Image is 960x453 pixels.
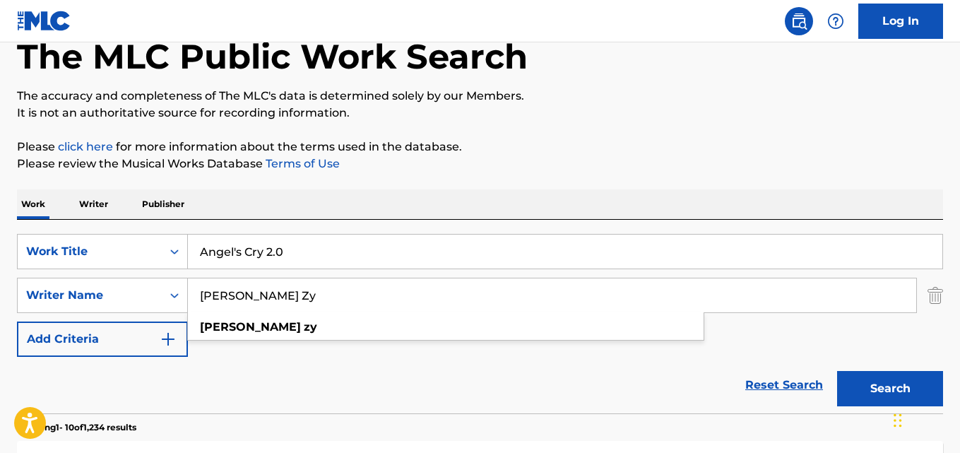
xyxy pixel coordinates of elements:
[200,320,301,334] strong: [PERSON_NAME]
[790,13,807,30] img: search
[138,189,189,219] p: Publisher
[26,243,153,260] div: Work Title
[837,371,943,406] button: Search
[58,140,113,153] a: click here
[928,278,943,313] img: Delete Criterion
[75,189,112,219] p: Writer
[17,155,943,172] p: Please review the Musical Works Database
[26,287,153,304] div: Writer Name
[17,421,136,434] p: Showing 1 - 10 of 1,234 results
[889,385,960,453] iframe: Chat Widget
[17,35,528,78] h1: The MLC Public Work Search
[822,7,850,35] div: Help
[785,7,813,35] a: Public Search
[738,370,830,401] a: Reset Search
[17,88,943,105] p: The accuracy and completeness of The MLC's data is determined solely by our Members.
[304,320,317,334] strong: zy
[17,189,49,219] p: Work
[858,4,943,39] a: Log In
[894,399,902,442] div: Drag
[827,13,844,30] img: help
[17,322,188,357] button: Add Criteria
[17,11,71,31] img: MLC Logo
[17,234,943,413] form: Search Form
[17,139,943,155] p: Please for more information about the terms used in the database.
[263,157,340,170] a: Terms of Use
[160,331,177,348] img: 9d2ae6d4665cec9f34b9.svg
[17,105,943,122] p: It is not an authoritative source for recording information.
